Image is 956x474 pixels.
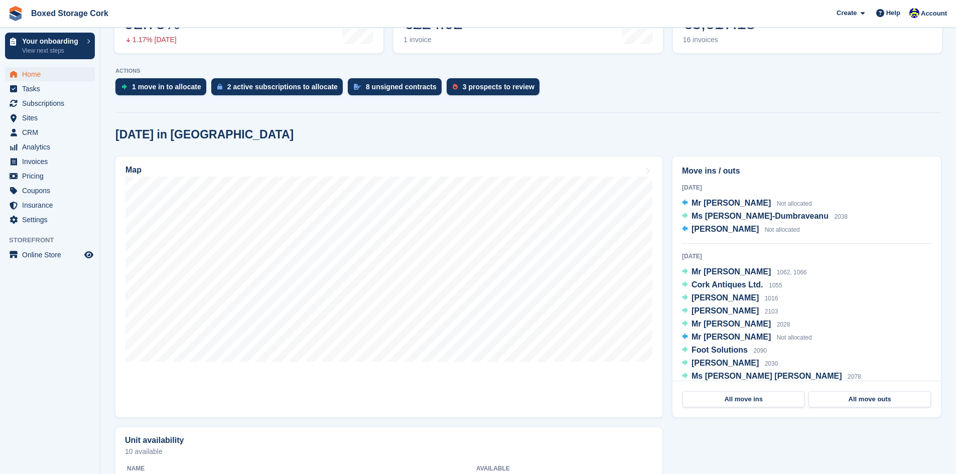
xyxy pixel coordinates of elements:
a: Your onboarding View next steps [5,33,95,59]
a: menu [5,213,95,227]
span: Create [837,8,857,18]
h2: [DATE] in [GEOGRAPHIC_DATA] [115,128,294,141]
a: menu [5,198,95,212]
a: Cork Antiques Ltd. 1055 [682,279,782,292]
p: ACTIONS [115,68,941,74]
span: Not allocated [777,200,812,207]
h2: Move ins / outs [682,165,931,177]
a: menu [5,184,95,198]
span: Help [886,8,900,18]
span: 2103 [765,308,778,315]
a: [PERSON_NAME] Not allocated [682,223,800,236]
div: 1 move in to allocate [132,83,201,91]
a: All move ins [682,391,804,407]
a: 8 unsigned contracts [348,78,447,100]
h2: Unit availability [125,436,184,445]
a: menu [5,82,95,96]
a: Map [115,156,662,417]
img: stora-icon-8386f47178a22dfd0bd8f6a31ec36ba5ce8667c1dd55bd0f319d3a0aa187defe.svg [8,6,23,21]
a: All move outs [808,391,930,407]
a: Preview store [83,249,95,261]
span: Mr [PERSON_NAME] [692,333,771,341]
span: Insurance [22,198,82,212]
span: Cork Antiques Ltd. [692,280,763,289]
p: View next steps [22,46,82,55]
span: [PERSON_NAME] [692,359,759,367]
a: menu [5,154,95,169]
a: Ms [PERSON_NAME] [PERSON_NAME] 2078 [682,370,861,383]
a: Ms [PERSON_NAME]-Dumbraveanu 2038 [682,210,848,223]
span: Analytics [22,140,82,154]
a: [PERSON_NAME] 2030 [682,357,778,370]
span: Invoices [22,154,82,169]
div: 1 invoice [403,36,478,44]
span: 1062, 1066 [777,269,807,276]
span: Pricing [22,169,82,183]
span: Ms [PERSON_NAME]-Dumbraveanu [692,212,829,220]
a: menu [5,96,95,110]
a: Mr [PERSON_NAME] 2028 [682,318,790,331]
p: 10 available [125,448,653,455]
div: 2 active subscriptions to allocate [227,83,338,91]
span: Settings [22,213,82,227]
span: CRM [22,125,82,139]
span: 2038 [834,213,848,220]
a: menu [5,169,95,183]
span: Ms [PERSON_NAME] [PERSON_NAME] [692,372,842,380]
span: 1016 [765,295,778,302]
span: [PERSON_NAME] [692,225,759,233]
div: [DATE] [682,252,931,261]
img: Vincent [909,8,919,18]
a: menu [5,111,95,125]
span: Coupons [22,184,82,198]
div: 8 unsigned contracts [366,83,437,91]
span: Mr [PERSON_NAME] [692,320,771,328]
a: Foot Solutions 2090 [682,344,767,357]
a: menu [5,248,95,262]
div: 1.17% [DATE] [124,36,180,44]
img: move_ins_to_allocate_icon-fdf77a2bb77ea45bf5b3d319d69a93e2d87916cf1d5bf7949dd705db3b84f3ca.svg [121,84,127,90]
a: menu [5,125,95,139]
div: 3 prospects to review [463,83,534,91]
span: Mr [PERSON_NAME] [692,199,771,207]
span: Subscriptions [22,96,82,110]
a: menu [5,67,95,81]
a: 2 active subscriptions to allocate [211,78,348,100]
a: 1 move in to allocate [115,78,211,100]
div: 16 invoices [683,36,755,44]
a: menu [5,140,95,154]
a: Boxed Storage Cork [27,5,112,22]
span: Home [22,67,82,81]
span: Sites [22,111,82,125]
span: Online Store [22,248,82,262]
span: Storefront [9,235,100,245]
span: Not allocated [765,226,800,233]
span: 2090 [753,347,767,354]
span: 1055 [769,282,782,289]
p: Your onboarding [22,38,82,45]
span: Mr [PERSON_NAME] [692,267,771,276]
span: Tasks [22,82,82,96]
span: 2028 [777,321,790,328]
a: [PERSON_NAME] 2103 [682,305,778,318]
a: 3 prospects to review [447,78,544,100]
img: active_subscription_to_allocate_icon-d502201f5373d7db506a760aba3b589e785aa758c864c3986d89f69b8ff3... [217,83,222,90]
span: Foot Solutions [692,346,748,354]
a: Mr [PERSON_NAME] 1062, 1066 [682,266,807,279]
span: [PERSON_NAME] [692,306,759,315]
div: [DATE] [682,183,931,192]
img: prospect-51fa495bee0391a8d652442698ab0144808aea92771e9ea1ae160a38d050c398.svg [453,84,458,90]
span: Account [921,9,947,19]
img: contract_signature_icon-13c848040528278c33f63329250d36e43548de30e8caae1d1a13099fd9432cc5.svg [354,84,361,90]
span: [PERSON_NAME] [692,293,759,302]
a: Mr [PERSON_NAME] Not allocated [682,331,812,344]
span: 2078 [848,373,861,380]
a: Mr [PERSON_NAME] Not allocated [682,197,812,210]
span: 2030 [765,360,778,367]
a: [PERSON_NAME] 1016 [682,292,778,305]
h2: Map [125,166,142,175]
span: Not allocated [777,334,812,341]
